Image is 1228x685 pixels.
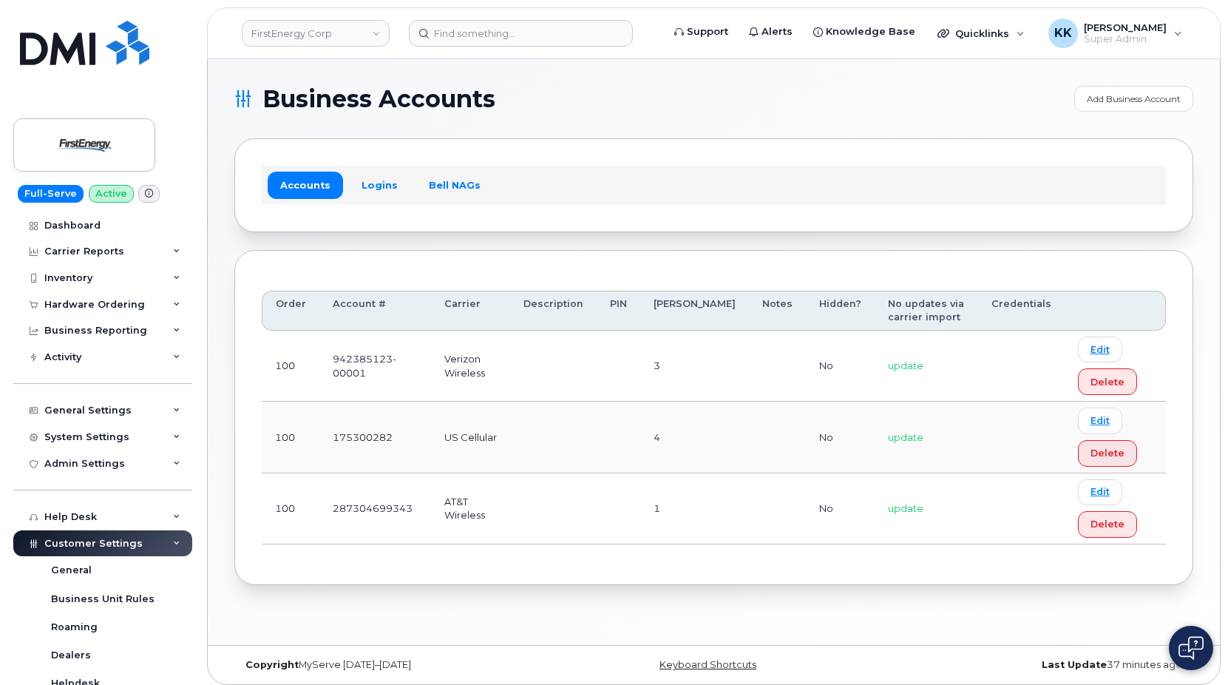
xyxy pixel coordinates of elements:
[888,360,923,371] span: update
[234,659,554,671] div: MyServe [DATE]–[DATE]
[749,291,806,331] th: Notes
[978,291,1065,331] th: Credentials
[431,291,510,331] th: Carrier
[875,291,977,331] th: No updates via carrier import
[1090,446,1124,460] span: Delete
[1074,86,1193,112] a: Add Business Account
[640,291,749,331] th: [PERSON_NAME]
[319,331,431,402] td: 942385123-00001
[319,291,431,331] th: Account #
[262,402,319,473] td: 100
[431,402,510,473] td: US Cellular
[1078,479,1122,505] a: Edit
[1090,517,1124,531] span: Delete
[640,473,749,544] td: 1
[510,291,597,331] th: Description
[1078,337,1122,362] a: Edit
[1178,636,1204,660] img: Open chat
[262,88,495,110] span: Business Accounts
[1078,368,1137,395] button: Delete
[1090,375,1124,389] span: Delete
[806,473,875,544] td: No
[640,402,749,473] td: 4
[1078,440,1137,467] button: Delete
[319,473,431,544] td: 287304699343
[319,402,431,473] td: 175300282
[262,331,319,402] td: 100
[888,502,923,514] span: update
[874,659,1193,671] div: 37 minutes ago
[806,291,875,331] th: Hidden?
[1042,659,1107,670] strong: Last Update
[268,172,343,198] a: Accounts
[806,331,875,402] td: No
[431,473,510,544] td: AT&T Wireless
[349,172,410,198] a: Logins
[262,473,319,544] td: 100
[806,402,875,473] td: No
[431,331,510,402] td: Verizon Wireless
[1078,408,1122,433] a: Edit
[416,172,493,198] a: Bell NAGs
[597,291,640,331] th: PIN
[262,291,319,331] th: Order
[888,431,923,443] span: update
[659,659,756,670] a: Keyboard Shortcuts
[245,659,299,670] strong: Copyright
[640,331,749,402] td: 3
[1078,511,1137,538] button: Delete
